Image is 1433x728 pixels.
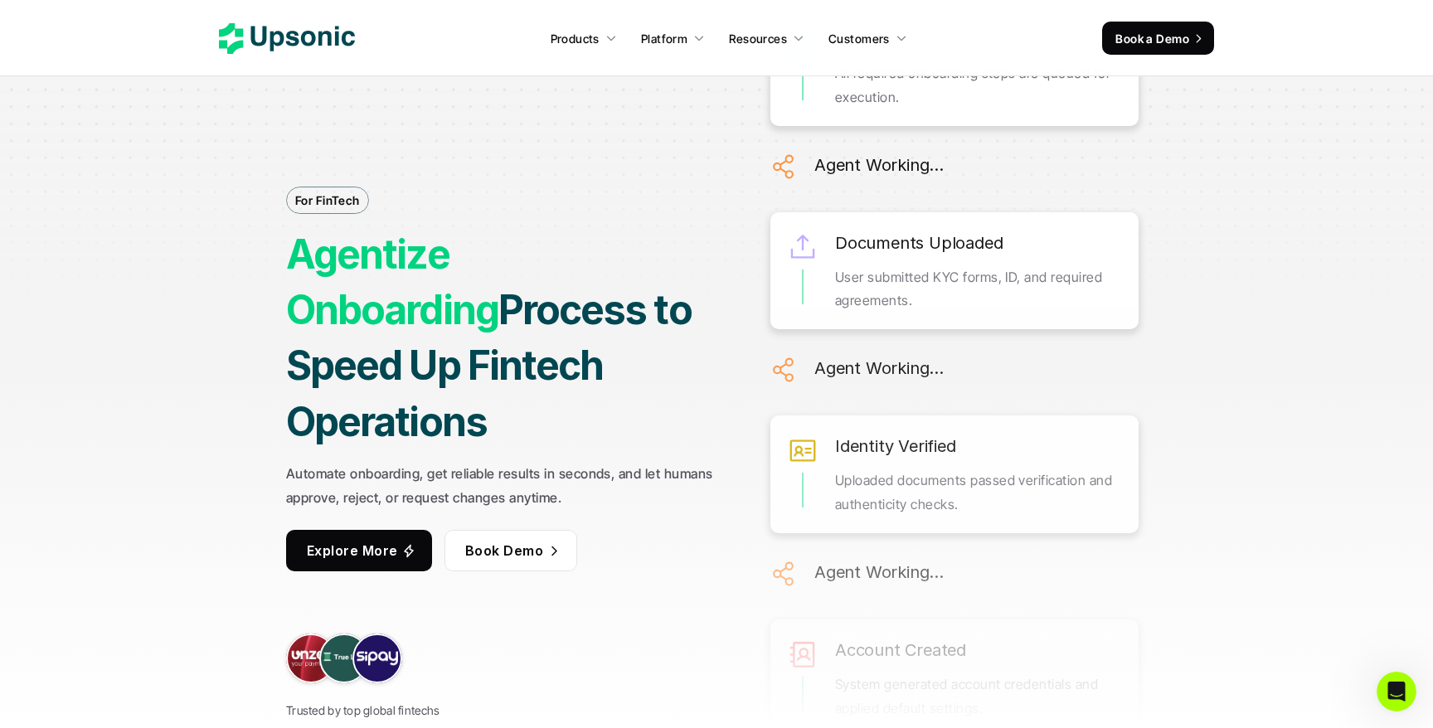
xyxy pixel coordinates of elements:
[729,30,787,47] p: Resources
[541,23,627,53] a: Products
[286,285,699,445] strong: Process to Speed Up Fintech Operations
[444,530,577,571] a: Book Demo
[641,30,687,47] p: Platform
[286,465,716,506] strong: Automate onboarding, get reliable results in seconds, and let humans approve, reject, or request ...
[551,30,600,47] p: Products
[828,30,890,47] p: Customers
[286,530,432,571] a: Explore More
[835,672,1122,721] p: System generated account credentials and applied default settings.
[814,354,944,382] h6: Agent Working...
[814,151,944,179] h6: Agent Working...
[835,468,1122,517] p: Uploaded documents passed verification and authenticity checks.
[835,265,1122,313] p: User submitted KYC forms, ID, and required agreements.
[1377,672,1416,711] iframe: Intercom live chat
[286,230,498,334] strong: Agentize Onboarding
[286,700,440,721] p: Trusted by top global fintechs
[307,539,398,563] p: Explore More
[1115,30,1189,47] p: Book a Demo
[835,229,1003,257] h6: Documents Uploaded
[295,192,360,209] p: For FinTech
[835,61,1122,109] p: All required onboarding steps are queued for execution.
[814,558,944,586] h6: Agent Working...
[835,432,956,460] h6: Identity Verified
[465,539,543,563] p: Book Demo
[835,636,966,664] h6: Account Created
